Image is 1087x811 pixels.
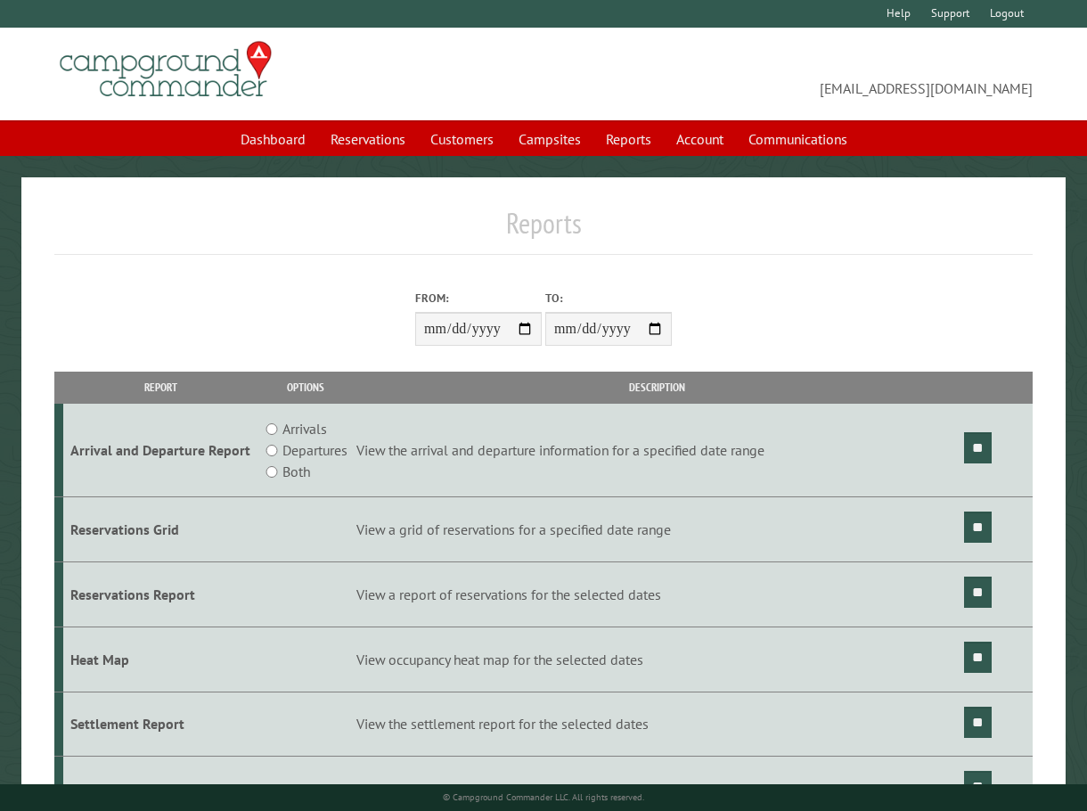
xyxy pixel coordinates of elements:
[354,627,961,692] td: View occupancy heat map for the selected dates
[420,122,504,156] a: Customers
[354,404,961,497] td: View the arrival and departure information for a specified date range
[230,122,316,156] a: Dashboard
[543,49,1033,99] span: [EMAIL_ADDRESS][DOMAIN_NAME]
[63,372,258,403] th: Report
[320,122,416,156] a: Reservations
[354,372,961,403] th: Description
[354,497,961,562] td: View a grid of reservations for a specified date range
[508,122,592,156] a: Campsites
[354,692,961,757] td: View the settlement report for the selected dates
[63,692,258,757] td: Settlement Report
[595,122,662,156] a: Reports
[54,206,1033,255] h1: Reports
[282,461,310,482] label: Both
[63,404,258,497] td: Arrival and Departure Report
[738,122,858,156] a: Communications
[63,627,258,692] td: Heat Map
[415,290,542,307] label: From:
[63,497,258,562] td: Reservations Grid
[666,122,734,156] a: Account
[354,561,961,627] td: View a report of reservations for the selected dates
[258,372,353,403] th: Options
[54,35,277,104] img: Campground Commander
[443,791,644,803] small: © Campground Commander LLC. All rights reserved.
[282,439,347,461] label: Departures
[545,290,672,307] label: To:
[282,418,327,439] label: Arrivals
[63,561,258,627] td: Reservations Report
